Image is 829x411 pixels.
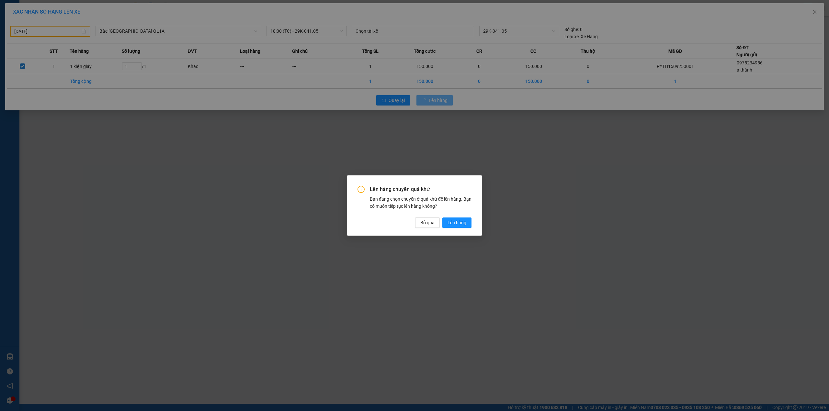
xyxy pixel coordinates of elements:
[442,217,471,228] button: Lên hàng
[370,195,471,210] div: Bạn đang chọn chuyến ở quá khứ để lên hàng. Bạn có muốn tiếp tục lên hàng không?
[358,186,365,193] span: info-circle
[415,217,440,228] button: Bỏ qua
[448,219,466,226] span: Lên hàng
[420,219,435,226] span: Bỏ qua
[370,186,471,193] span: Lên hàng chuyến quá khứ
